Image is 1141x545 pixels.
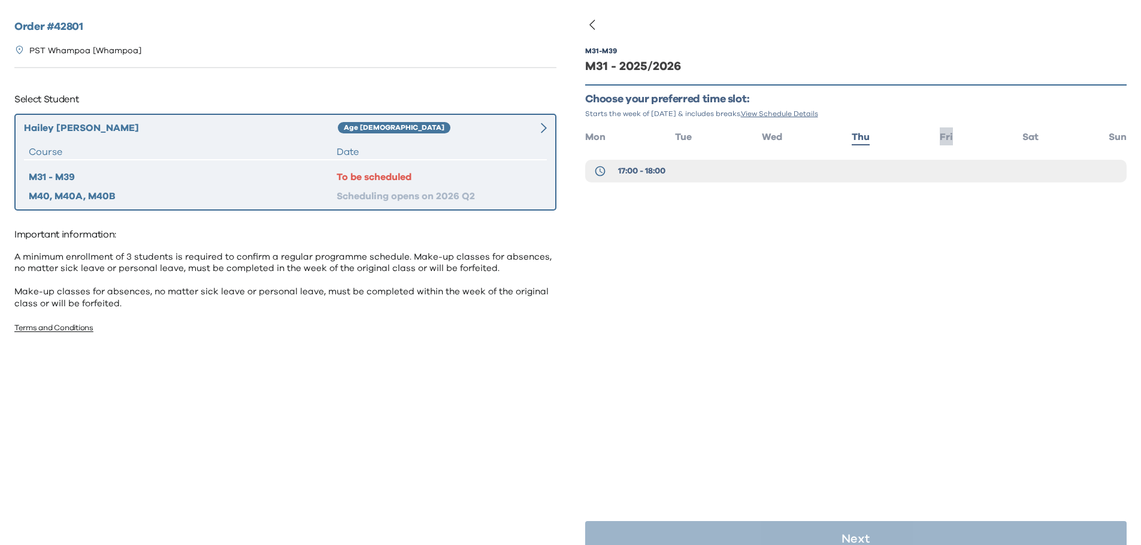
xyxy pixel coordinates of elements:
[675,132,692,142] span: Tue
[585,46,617,56] div: M31 - M39
[585,93,1127,106] p: Choose your preferred time slot:
[585,109,1127,118] p: Starts the week of [DATE] & includes breaks.
[337,170,542,184] div: To be scheduled
[14,90,556,109] p: Select Student
[14,225,556,244] p: Important information:
[24,121,338,135] div: Hailey [PERSON_NAME]
[14,251,556,310] p: A minimum enrollment of 3 students is required to confirm a regular programme schedule. Make-up c...
[741,110,818,117] span: View Schedule Details
[337,145,542,159] div: Date
[762,132,782,142] span: Wed
[585,132,606,142] span: Mon
[842,533,870,545] p: Next
[940,132,953,142] span: Fri
[585,58,1127,75] div: M31 - 2025/2026
[14,324,93,332] a: Terms and Conditions
[29,145,337,159] div: Course
[29,189,337,203] div: M40, M40A, M40B
[852,132,870,142] span: Thu
[29,45,141,57] p: PST Whampoa [Whampoa]
[337,189,542,203] div: Scheduling opens on 2026 Q2
[618,165,665,177] span: 17:00 - 18:00
[1109,132,1127,142] span: Sun
[585,160,1127,182] button: 17:00 - 18:00
[1022,132,1039,142] span: Sat
[14,19,556,35] h2: Order # 42801
[338,122,450,134] div: Age [DEMOGRAPHIC_DATA]
[29,170,337,184] div: M31 - M39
